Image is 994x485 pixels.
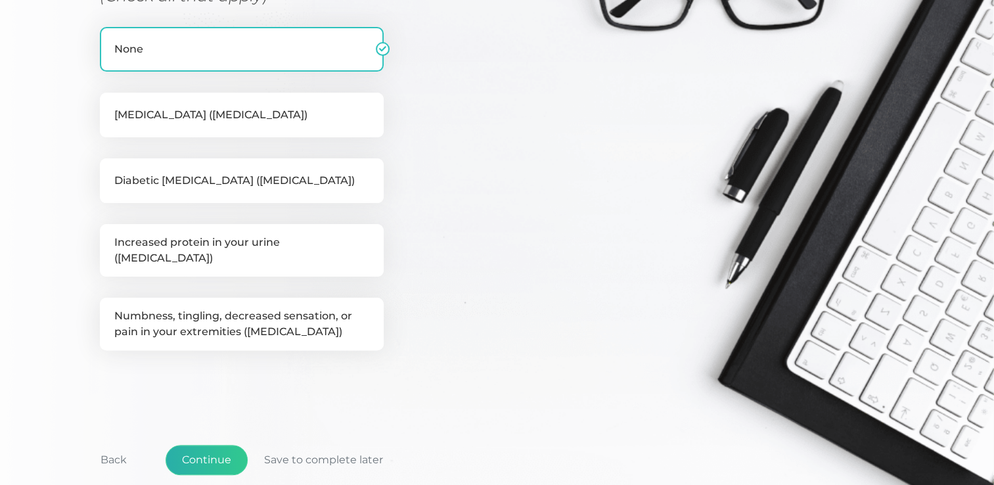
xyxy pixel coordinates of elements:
label: None [100,27,384,72]
button: Back [84,445,143,475]
button: Continue [166,445,248,475]
button: Save to complete later [248,445,399,475]
label: Increased protein in your urine ([MEDICAL_DATA]) [100,224,384,277]
label: Diabetic [MEDICAL_DATA] ([MEDICAL_DATA]) [100,158,384,203]
label: Numbness, tingling, decreased sensation, or pain in your extremities ([MEDICAL_DATA]) [100,298,384,350]
label: [MEDICAL_DATA] ([MEDICAL_DATA]) [100,93,384,137]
